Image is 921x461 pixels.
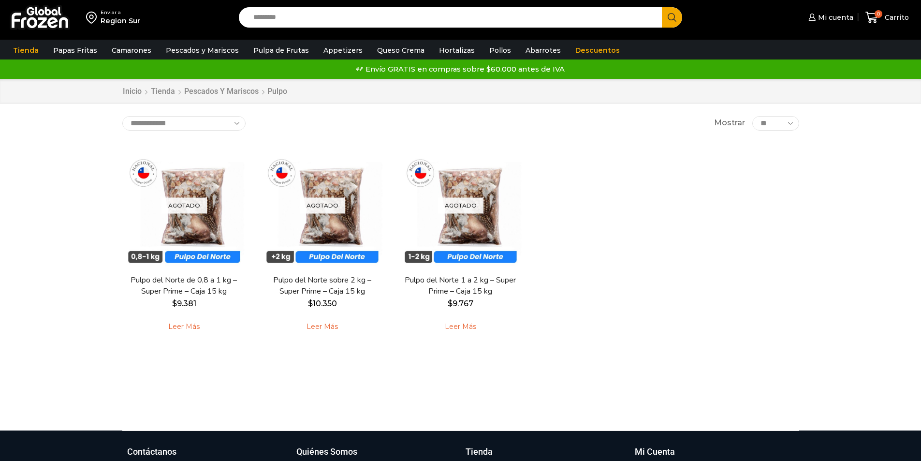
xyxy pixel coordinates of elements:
a: Pulpo del Norte de 0,8 a 1 kg – Super Prime – Caja 15 kg [128,275,239,297]
a: Papas Fritas [48,41,102,59]
a: Hortalizas [434,41,480,59]
a: Mi cuenta [806,8,853,27]
a: Pulpo del Norte sobre 2 kg – Super Prime – Caja 15 kg [266,275,378,297]
a: Leé más sobre “Pulpo del Norte sobre 2 kg - Super Prime - Caja 15 kg” [292,317,353,337]
a: Pulpa de Frutas [249,41,314,59]
img: address-field-icon.svg [86,9,101,26]
a: Appetizers [319,41,367,59]
a: Leé más sobre “Pulpo del Norte de 0,8 a 1 kg - Super Prime - Caja 15 kg” [153,317,215,337]
div: Region Sur [101,16,140,26]
p: Agotado [438,197,483,213]
span: 0 [875,10,882,18]
a: Abarrotes [521,41,566,59]
h3: Tienda [466,446,493,458]
a: 0 Carrito [863,6,911,29]
bdi: 9.381 [172,299,196,308]
a: Leé más sobre “Pulpo del Norte 1 a 2 kg - Super Prime - Caja 15 kg” [430,317,491,337]
a: Tienda [150,86,175,97]
bdi: 9.767 [448,299,473,308]
a: Inicio [122,86,142,97]
a: Queso Crema [372,41,429,59]
a: Pulpo del Norte 1 a 2 kg – Super Prime – Caja 15 kg [405,275,516,297]
span: $ [448,299,453,308]
span: $ [308,299,313,308]
h1: Pulpo [267,87,287,96]
div: Enviar a [101,9,140,16]
a: Tienda [8,41,44,59]
a: Camarones [107,41,156,59]
span: Carrito [882,13,909,22]
a: Pescados y Mariscos [184,86,259,97]
p: Agotado [161,197,207,213]
h3: Contáctanos [127,446,176,458]
span: $ [172,299,177,308]
button: Search button [662,7,682,28]
nav: Breadcrumb [122,86,287,97]
bdi: 10.350 [308,299,337,308]
h3: Quiénes Somos [296,446,357,458]
select: Pedido de la tienda [122,116,246,131]
span: Mi cuenta [816,13,853,22]
h3: Mi Cuenta [635,446,675,458]
span: Mostrar [714,118,745,129]
a: Descuentos [570,41,625,59]
a: Pescados y Mariscos [161,41,244,59]
p: Agotado [300,197,345,213]
a: Pollos [484,41,516,59]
